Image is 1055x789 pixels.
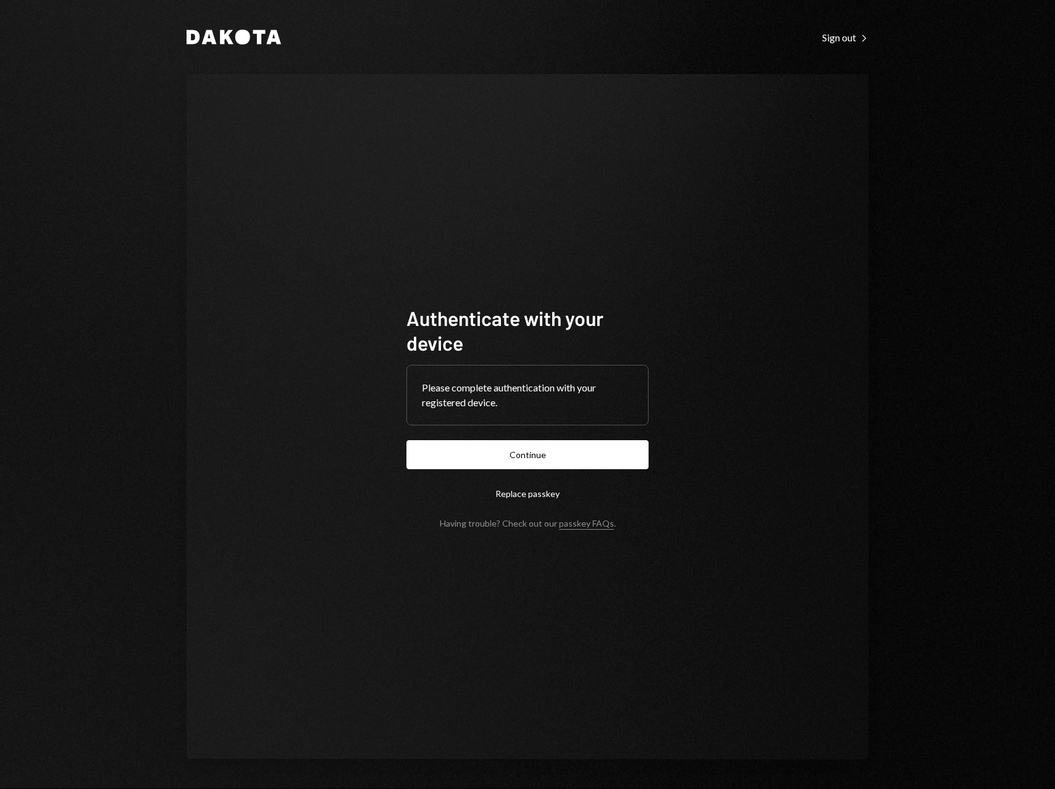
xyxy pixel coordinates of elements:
[406,440,649,469] button: Continue
[406,306,649,355] h1: Authenticate with your device
[822,31,868,44] div: Sign out
[440,518,616,528] div: Having trouble? Check out our .
[406,479,649,508] button: Replace passkey
[422,380,633,410] div: Please complete authentication with your registered device.
[559,518,614,530] a: passkey FAQs
[822,30,868,44] a: Sign out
